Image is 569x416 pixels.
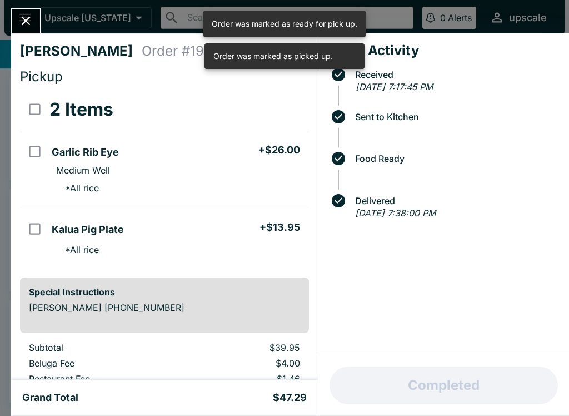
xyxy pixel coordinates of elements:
[350,153,560,164] span: Food Ready
[259,221,300,234] h5: + $13.95
[20,342,309,404] table: orders table
[350,196,560,206] span: Delivered
[20,43,142,60] h4: [PERSON_NAME]
[56,182,99,194] p: * All rice
[52,223,124,236] h5: Kalua Pig Plate
[29,342,173,353] p: Subtotal
[56,165,110,176] p: Medium Well
[191,373,300,384] p: $1.46
[356,81,433,92] em: [DATE] 7:17:45 PM
[29,373,173,384] p: Restaurant Fee
[327,42,560,59] h4: Order Activity
[191,358,300,369] p: $4.00
[56,244,99,255] p: * All rice
[350,112,560,122] span: Sent to Kitchen
[273,391,307,404] h5: $47.29
[22,391,78,404] h5: Grand Total
[29,358,173,369] p: Beluga Fee
[142,43,237,60] h4: Order # 190652
[49,98,113,121] h3: 2 Items
[350,70,560,80] span: Received
[20,68,63,85] span: Pickup
[258,143,300,157] h5: + $26.00
[29,286,300,298] h6: Special Instructions
[52,146,119,159] h5: Garlic Rib Eye
[213,47,333,66] div: Order was marked as picked up.
[29,302,300,313] p: [PERSON_NAME] [PHONE_NUMBER]
[355,207,436,219] em: [DATE] 7:38:00 PM
[191,342,300,353] p: $39.95
[20,90,309,269] table: orders table
[12,9,40,33] button: Close
[212,14,357,33] div: Order was marked as ready for pick up.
